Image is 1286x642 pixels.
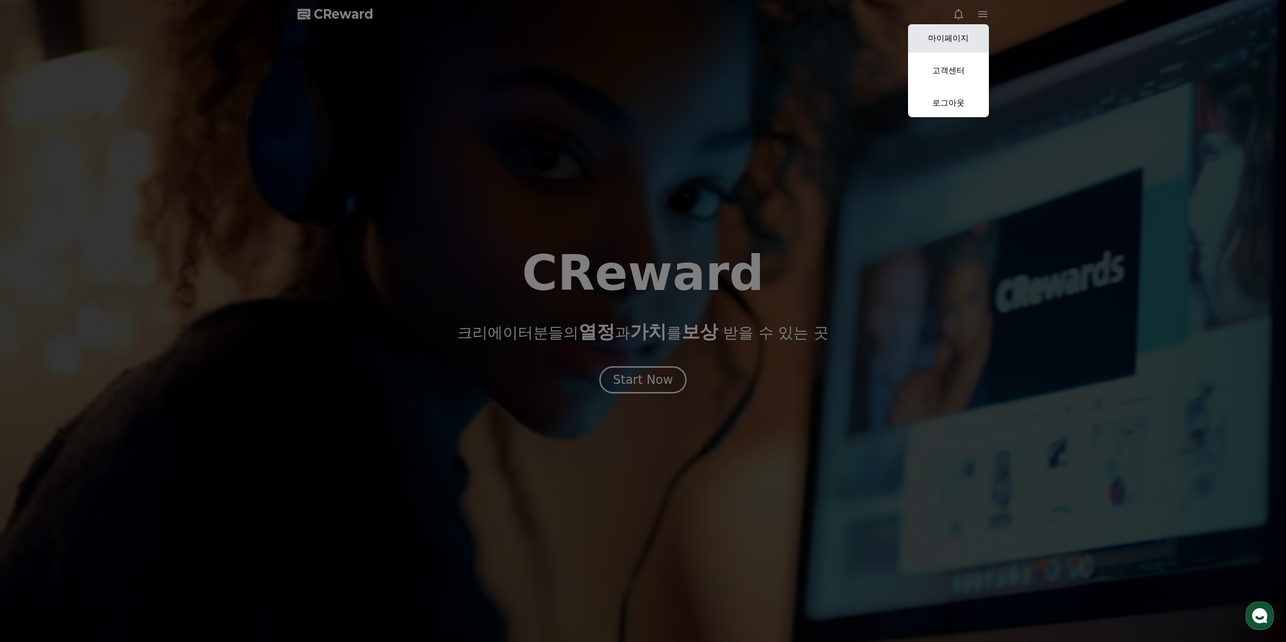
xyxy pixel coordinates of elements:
[92,336,105,344] span: 대화
[32,335,38,343] span: 홈
[908,89,989,117] a: 로그아웃
[908,57,989,85] a: 고객센터
[156,335,168,343] span: 설정
[67,320,130,345] a: 대화
[908,24,989,53] a: 마이페이지
[3,320,67,345] a: 홈
[908,24,989,117] button: 마이페이지 고객센터 로그아웃
[130,320,194,345] a: 설정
